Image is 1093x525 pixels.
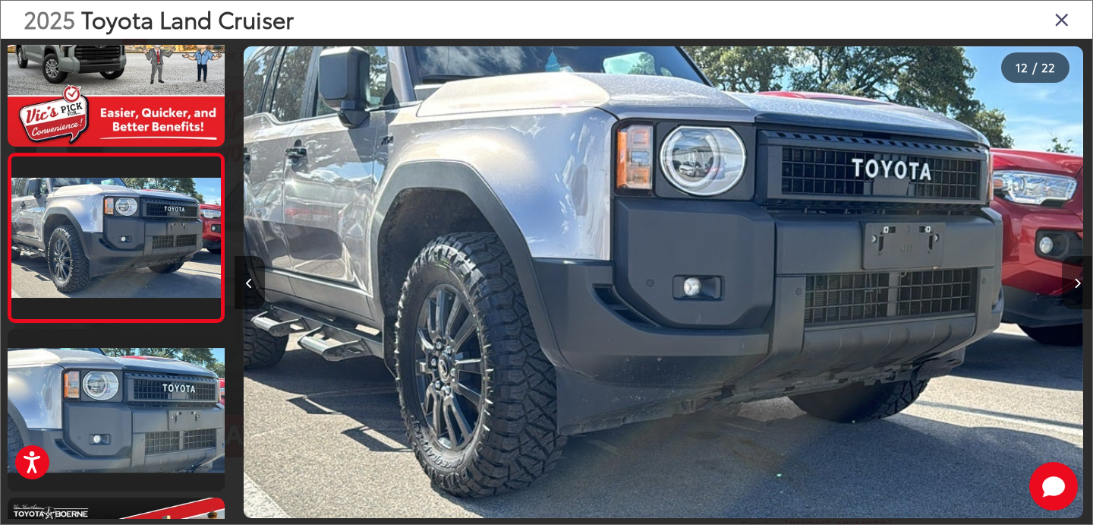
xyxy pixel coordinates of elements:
[1054,9,1069,29] i: Close gallery
[1029,462,1078,511] button: Toggle Chat Window
[1031,62,1038,73] span: /
[1016,59,1028,75] span: 12
[244,46,1083,519] img: 2025 Toyota Land Cruiser 1958
[1029,462,1078,511] svg: Start Chat
[81,2,294,35] span: Toyota Land Cruiser
[235,46,1092,519] div: 2025 Toyota Land Cruiser 1958 11
[1041,59,1055,75] span: 22
[9,178,222,298] img: 2025 Toyota Land Cruiser 1958
[5,348,226,473] img: 2025 Toyota Land Cruiser 1958
[235,256,265,309] button: Previous image
[1062,256,1092,309] button: Next image
[24,2,75,35] span: 2025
